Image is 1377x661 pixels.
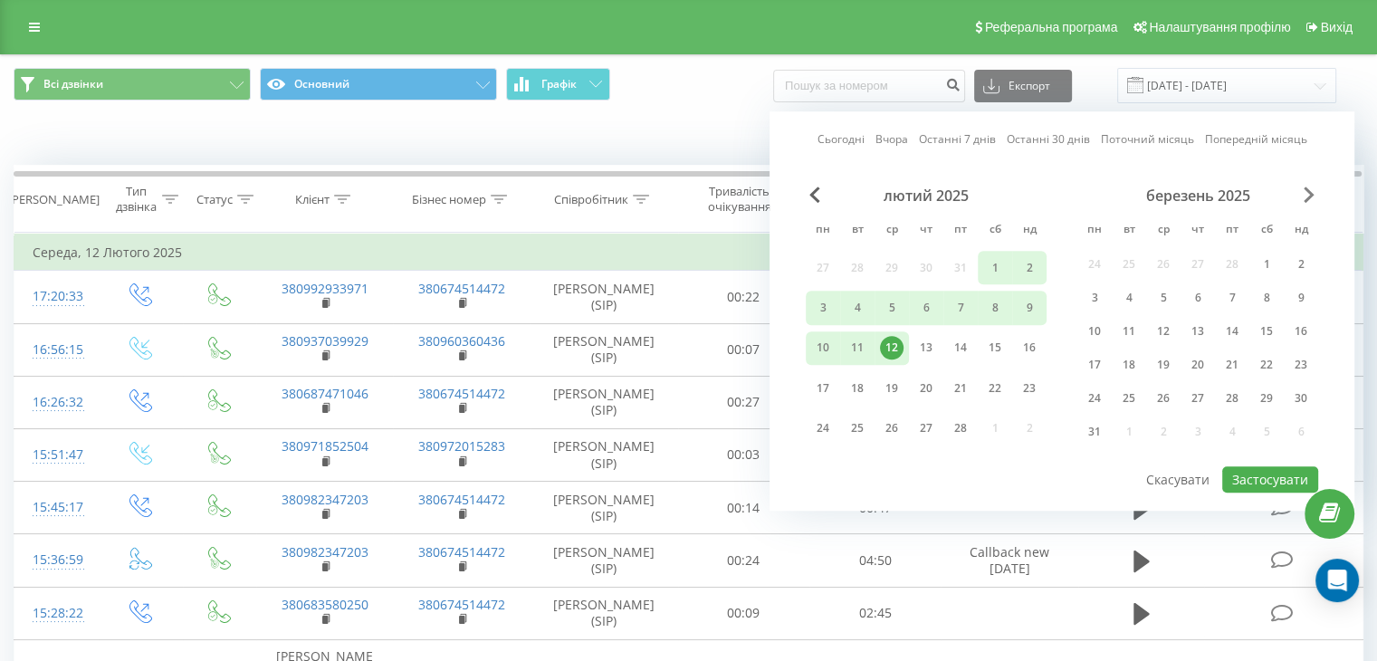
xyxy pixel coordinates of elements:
[196,192,233,207] div: Статус
[949,337,972,360] div: 14
[1018,296,1041,320] div: 9
[943,371,978,405] div: пт 21 лют 2025 р.
[282,332,368,350] a: 380937039929
[43,77,103,91] span: Всі дзвінки
[1289,286,1313,310] div: 9
[678,587,809,639] td: 00:09
[880,377,904,400] div: 19
[943,331,978,365] div: пт 14 лют 2025 р.
[978,251,1012,284] div: сб 1 лют 2025 р.
[1181,318,1215,345] div: чт 13 бер 2025 р.
[1181,351,1215,378] div: чт 20 бер 2025 р.
[1112,385,1146,412] div: вт 25 бер 2025 р.
[1146,385,1181,412] div: ср 26 бер 2025 р.
[1255,387,1278,410] div: 29
[943,412,978,445] div: пт 28 лют 2025 р.
[840,412,875,445] div: вт 25 лют 2025 р.
[1112,351,1146,378] div: вт 18 бер 2025 р.
[1083,420,1106,444] div: 31
[1083,286,1106,310] div: 3
[1284,318,1318,345] div: нд 16 бер 2025 р.
[811,337,835,360] div: 10
[1287,217,1315,244] abbr: неділя
[913,217,940,244] abbr: четвер
[678,271,809,323] td: 00:22
[806,331,840,365] div: пн 10 лют 2025 р.
[811,417,835,440] div: 24
[1012,371,1047,405] div: нд 23 лют 2025 р.
[1181,385,1215,412] div: чт 27 бер 2025 р.
[981,217,1009,244] abbr: субота
[1101,131,1194,148] a: Поточний місяць
[282,437,368,455] a: 380971852504
[1077,187,1318,205] div: березень 2025
[1255,253,1278,276] div: 1
[678,323,809,376] td: 00:07
[811,377,835,400] div: 17
[809,587,941,639] td: 02:45
[985,20,1118,34] span: Реферальна програма
[1315,559,1359,602] div: Open Intercom Messenger
[983,256,1007,280] div: 1
[678,482,809,534] td: 00:14
[943,292,978,325] div: пт 7 лют 2025 р.
[1284,385,1318,412] div: нд 30 бер 2025 р.
[418,596,505,613] a: 380674514472
[1012,292,1047,325] div: нд 9 лют 2025 р.
[806,412,840,445] div: пн 24 лют 2025 р.
[418,385,505,402] a: 380674514472
[806,187,1047,205] div: лютий 2025
[1255,353,1278,377] div: 22
[949,417,972,440] div: 28
[941,534,1077,587] td: Callback new [DATE]
[1220,387,1244,410] div: 28
[14,68,251,101] button: Всі дзвінки
[1321,20,1353,34] span: Вихід
[809,534,941,587] td: 04:50
[1289,353,1313,377] div: 23
[531,271,678,323] td: [PERSON_NAME] (SIP)
[418,543,505,560] a: 380674514472
[506,68,610,101] button: Графік
[844,217,871,244] abbr: вівторок
[846,337,869,360] div: 11
[1077,284,1112,311] div: пн 3 бер 2025 р.
[1186,387,1210,410] div: 27
[909,331,943,365] div: чт 13 лют 2025 р.
[1146,318,1181,345] div: ср 12 бер 2025 р.
[1007,131,1090,148] a: Останні 30 днів
[983,296,1007,320] div: 8
[1255,286,1278,310] div: 8
[1253,217,1280,244] abbr: субота
[880,337,904,360] div: 12
[1152,387,1175,410] div: 26
[875,131,908,148] a: Вчора
[1117,353,1141,377] div: 18
[1284,284,1318,311] div: нд 9 бер 2025 р.
[1149,20,1290,34] span: Налаштування профілю
[806,292,840,325] div: пн 3 лют 2025 р.
[1222,466,1318,493] button: Застосувати
[1215,284,1249,311] div: пт 7 бер 2025 р.
[1018,256,1041,280] div: 2
[33,437,81,473] div: 15:51:47
[1289,253,1313,276] div: 2
[1077,318,1112,345] div: пн 10 бер 2025 р.
[909,371,943,405] div: чт 20 лют 2025 р.
[531,587,678,639] td: [PERSON_NAME] (SIP)
[1249,251,1284,278] div: сб 1 бер 2025 р.
[531,482,678,534] td: [PERSON_NAME] (SIP)
[282,280,368,297] a: 380992933971
[1083,320,1106,343] div: 10
[949,296,972,320] div: 7
[914,417,938,440] div: 27
[412,192,486,207] div: Бізнес номер
[1220,320,1244,343] div: 14
[1117,286,1141,310] div: 4
[114,184,157,215] div: Тип дзвінка
[880,417,904,440] div: 26
[282,596,368,613] a: 380683580250
[1186,353,1210,377] div: 20
[14,235,1363,271] td: Середа, 12 Лютого 2025
[806,371,840,405] div: пн 17 лют 2025 р.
